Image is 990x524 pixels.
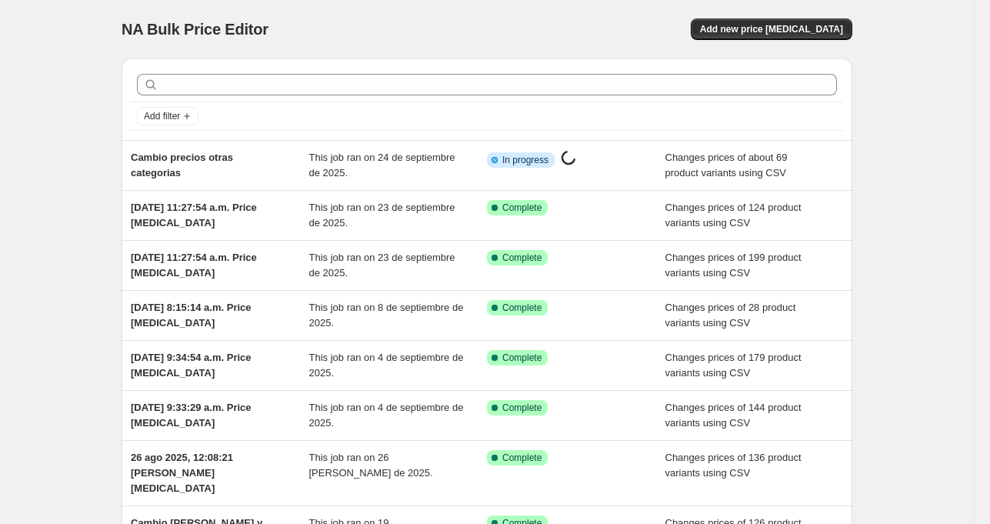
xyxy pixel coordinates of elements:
[131,202,257,229] span: [DATE] 11:27:54 a.m. Price [MEDICAL_DATA]
[309,452,433,479] span: This job ran on 26 [PERSON_NAME] de 2025.
[131,452,233,494] span: 26 ago 2025, 12:08:21 [PERSON_NAME] [MEDICAL_DATA]
[309,402,464,429] span: This job ran on 4 de septiembre de 2025.
[137,107,198,125] button: Add filter
[122,21,268,38] span: NA Bulk Price Editor
[502,452,542,464] span: Complete
[502,202,542,214] span: Complete
[665,202,802,229] span: Changes prices of 124 product variants using CSV
[665,352,802,379] span: Changes prices of 179 product variants using CSV
[131,152,233,179] span: Cambio precios otras categorias
[502,352,542,364] span: Complete
[309,302,464,329] span: This job ran on 8 de septiembre de 2025.
[502,302,542,314] span: Complete
[502,252,542,264] span: Complete
[502,402,542,414] span: Complete
[144,110,180,122] span: Add filter
[665,252,802,279] span: Changes prices of 199 product variants using CSV
[691,18,852,40] button: Add new price [MEDICAL_DATA]
[665,402,802,429] span: Changes prices of 144 product variants using CSV
[665,302,796,329] span: Changes prices of 28 product variants using CSV
[309,252,455,279] span: This job ran on 23 de septiembre de 2025.
[131,402,252,429] span: [DATE] 9:33:29 a.m. Price [MEDICAL_DATA]
[131,352,252,379] span: [DATE] 9:34:54 a.m. Price [MEDICAL_DATA]
[700,23,843,35] span: Add new price [MEDICAL_DATA]
[309,202,455,229] span: This job ran on 23 de septiembre de 2025.
[665,152,788,179] span: Changes prices of about 69 product variants using CSV
[309,152,455,179] span: This job ran on 24 de septiembre de 2025.
[309,352,464,379] span: This job ran on 4 de septiembre de 2025.
[665,452,802,479] span: Changes prices of 136 product variants using CSV
[131,252,257,279] span: [DATE] 11:27:54 a.m. Price [MEDICAL_DATA]
[131,302,252,329] span: [DATE] 8:15:14 a.m. Price [MEDICAL_DATA]
[502,154,548,166] span: In progress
